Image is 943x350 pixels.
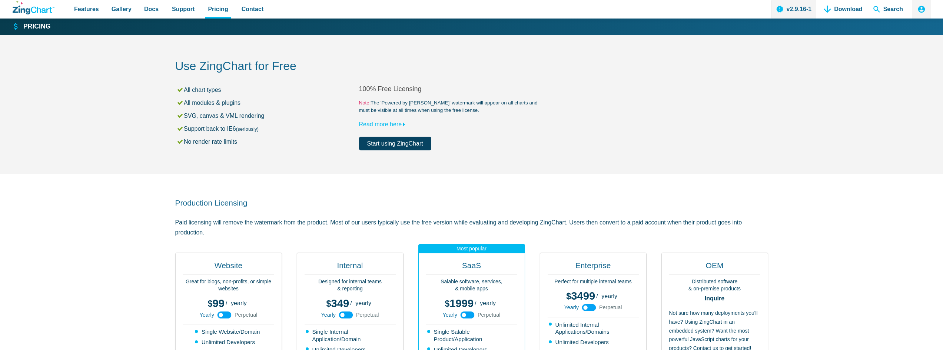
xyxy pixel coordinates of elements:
[176,98,359,108] li: All modules & plugins
[669,296,760,301] strong: Inquire
[356,312,379,317] span: Perpetual
[599,305,622,310] span: Perpetual
[359,100,371,106] span: Note:
[144,4,159,14] span: Docs
[231,300,247,306] span: yearly
[13,22,50,31] a: Pricing
[23,23,50,30] strong: Pricing
[172,4,195,14] span: Support
[306,328,396,343] li: Single Internal Application/Domain
[183,260,274,274] h2: Website
[13,1,54,14] a: ZingChart Logo. Click to return to the homepage
[175,59,768,75] h2: Use ZingChart for Free
[475,300,476,306] span: /
[183,278,274,293] p: Great for blogs, non-profits, or simple websites
[350,300,352,306] span: /
[175,198,768,208] h2: Production Licensing
[208,297,225,309] span: 99
[176,124,359,134] li: Support back to IE6
[564,305,578,310] span: Yearly
[176,111,359,121] li: SVG, canvas & VML rendering
[549,339,639,346] li: Unlimited Developers
[305,278,396,293] p: Designed for internal teams & reporting
[669,260,760,274] h2: OEM
[305,260,396,274] h2: Internal
[426,278,517,293] p: Salable software, services, & mobile apps
[235,312,258,317] span: Perpetual
[359,85,543,93] h2: 100% Free Licensing
[426,260,517,274] h2: SaaS
[176,137,359,147] li: No render rate limits
[601,293,617,299] span: yearly
[176,85,359,95] li: All chart types
[359,137,431,150] a: Start using ZingChart
[669,278,760,293] p: Distributed software & on-premise products
[548,260,639,274] h2: Enterprise
[445,297,474,309] span: 1999
[112,4,132,14] span: Gallery
[359,121,409,127] a: Read more here
[175,217,768,237] p: Paid licensing will remove the watermark from the product. Most of our users typically use the fr...
[359,99,543,114] small: The 'Powered by [PERSON_NAME]' watermark will appear on all charts and must be visible at all tim...
[242,4,264,14] span: Contact
[321,312,335,317] span: Yearly
[195,339,263,346] li: Unlimited Developers
[208,4,228,14] span: Pricing
[566,290,595,302] span: 3499
[478,312,501,317] span: Perpetual
[548,278,639,286] p: Perfect for multiple internal teams
[226,300,227,306] span: /
[74,4,99,14] span: Features
[427,328,517,343] li: Single Salable Product/Application
[549,321,639,336] li: Unlimited Internal Applications/Domains
[199,312,214,317] span: Yearly
[236,126,259,132] small: (seriously)
[480,300,496,306] span: yearly
[195,328,263,336] li: Single Website/Domain
[355,300,371,306] span: yearly
[326,297,349,309] span: 349
[596,293,598,299] span: /
[442,312,457,317] span: Yearly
